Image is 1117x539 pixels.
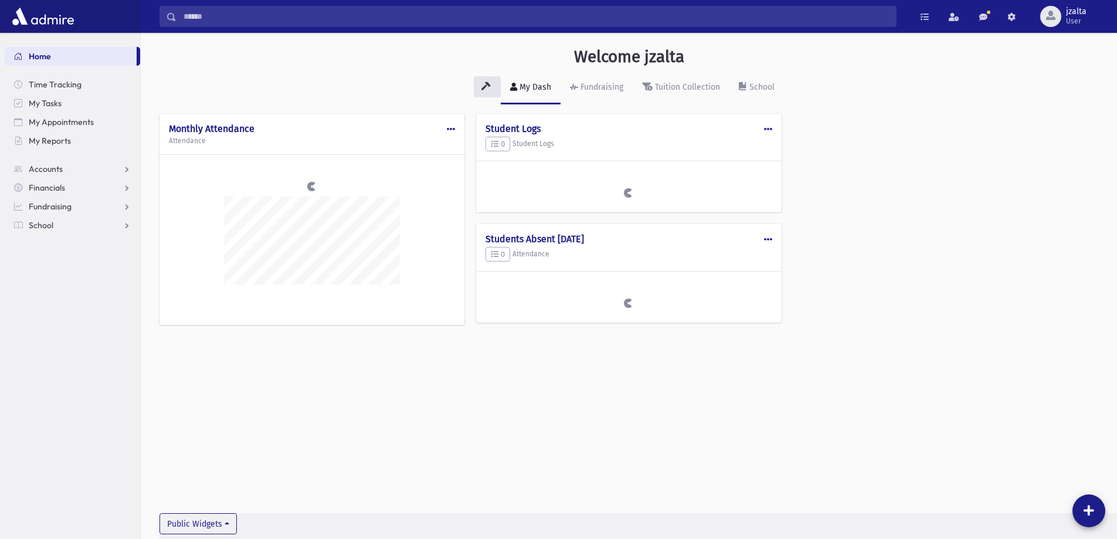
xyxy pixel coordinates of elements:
span: 0 [491,140,505,148]
a: My Reports [5,131,140,150]
span: My Appointments [29,117,94,127]
a: My Dash [501,72,561,104]
span: My Tasks [29,98,62,109]
a: School [729,72,784,104]
a: Fundraising [561,72,633,104]
span: jzalta [1066,7,1087,16]
span: User [1066,16,1087,26]
div: Tuition Collection [653,82,720,92]
h5: Student Logs [485,137,772,152]
div: My Dash [517,82,551,92]
a: Financials [5,178,140,197]
h5: Attendance [485,247,772,262]
div: School [747,82,775,92]
h4: Students Absent [DATE] [485,233,772,245]
span: School [29,220,53,230]
img: AdmirePro [9,5,77,28]
span: Financials [29,182,65,193]
span: Accounts [29,164,63,174]
span: 0 [491,250,505,259]
span: My Reports [29,135,71,146]
a: Time Tracking [5,75,140,94]
a: Tuition Collection [633,72,729,104]
a: Home [5,47,137,66]
a: School [5,216,140,235]
span: Fundraising [29,201,72,212]
h4: Student Logs [485,123,772,134]
span: Time Tracking [29,79,82,90]
button: Public Widgets [159,513,237,534]
input: Search [176,6,896,27]
button: 0 [485,247,510,262]
a: Accounts [5,160,140,178]
h5: Attendance [169,137,455,145]
button: 0 [485,137,510,152]
h4: Monthly Attendance [169,123,455,134]
a: Fundraising [5,197,140,216]
a: My Tasks [5,94,140,113]
div: Fundraising [578,82,623,92]
h3: Welcome jzalta [574,47,684,67]
span: Home [29,51,51,62]
a: My Appointments [5,113,140,131]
